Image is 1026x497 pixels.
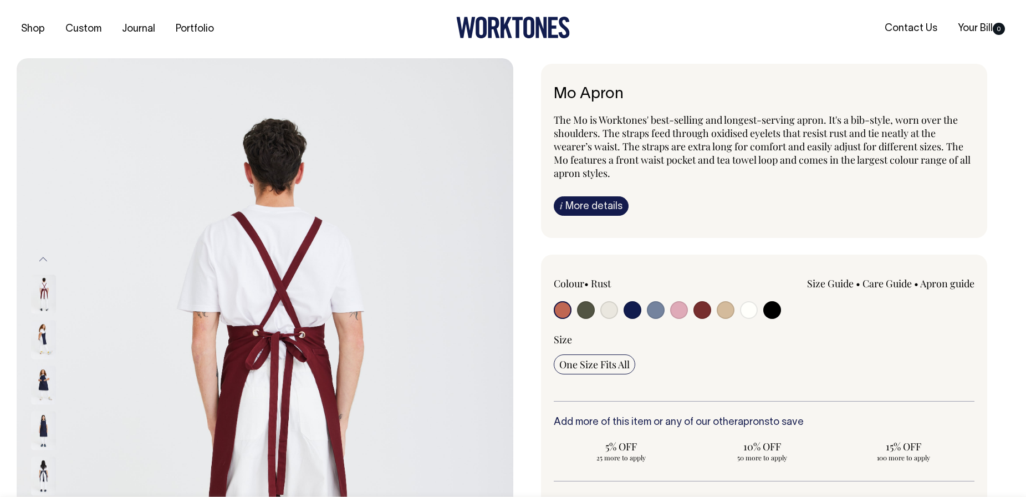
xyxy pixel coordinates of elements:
label: Rust [591,277,611,290]
input: 10% OFF 50 more to apply [695,437,830,465]
input: 5% OFF 25 more to apply [554,437,688,465]
div: Colour [554,277,722,290]
img: dark-navy [31,411,56,450]
h6: Add more of this item or any of our other to save [554,417,975,428]
a: aprons [738,418,769,427]
img: burgundy [31,275,56,313]
span: • [856,277,860,290]
img: dark-navy [31,366,56,404]
span: • [584,277,589,290]
span: 15% OFF [842,440,966,453]
a: Your Bill0 [953,19,1009,38]
h6: Mo Apron [554,86,975,103]
img: dark-navy [31,320,56,359]
a: Custom [61,20,106,38]
a: Care Guide [862,277,912,290]
a: Journal [118,20,160,38]
span: 5% OFF [559,440,683,453]
span: 50 more to apply [701,453,824,462]
span: 0 [993,23,1005,35]
span: The Mo is Worktones' best-selling and longest-serving apron. It's a bib-style, worn over the shou... [554,113,971,180]
a: Portfolio [171,20,218,38]
span: 100 more to apply [842,453,966,462]
img: dark-navy [31,457,56,495]
a: Contact Us [880,19,942,38]
a: Size Guide [807,277,854,290]
input: One Size Fits All [554,354,635,374]
span: 25 more to apply [559,453,683,462]
a: iMore details [554,196,629,216]
button: Previous [35,247,52,272]
span: One Size Fits All [559,358,630,371]
a: Shop [17,20,49,38]
span: 10% OFF [701,440,824,453]
input: 15% OFF 100 more to apply [836,437,971,465]
div: Size [554,333,975,346]
a: Apron guide [920,277,974,290]
span: i [560,200,563,211]
span: • [914,277,918,290]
